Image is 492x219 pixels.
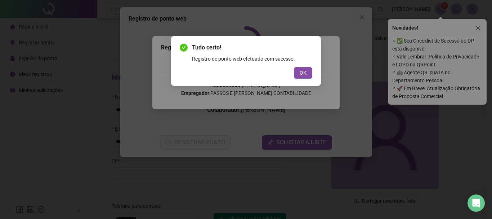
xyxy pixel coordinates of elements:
div: Open Intercom Messenger [468,194,485,212]
span: OK [300,69,307,77]
div: Registro de ponto web efetuado com sucesso. [192,55,312,63]
span: Tudo certo! [192,43,312,52]
button: OK [294,67,312,79]
span: check-circle [180,44,188,52]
